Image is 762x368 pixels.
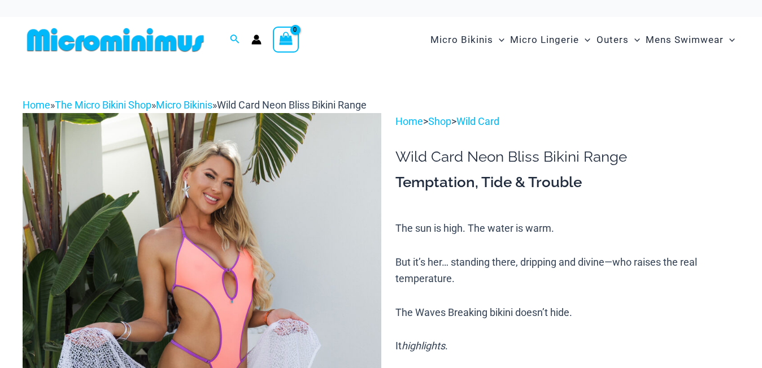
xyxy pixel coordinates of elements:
a: Home [23,99,50,111]
a: OutersMenu ToggleMenu Toggle [594,23,643,57]
span: Micro Lingerie [510,25,579,54]
a: View Shopping Cart, empty [273,27,299,53]
span: Menu Toggle [493,25,504,54]
p: > > [395,113,739,130]
a: The Micro Bikini Shop [55,99,151,111]
img: MM SHOP LOGO FLAT [23,27,208,53]
a: Micro BikinisMenu ToggleMenu Toggle [428,23,507,57]
a: Mens SwimwearMenu ToggleMenu Toggle [643,23,738,57]
i: highlights [402,340,445,352]
span: Wild Card Neon Bliss Bikini Range [217,99,367,111]
span: » » » [23,99,367,111]
a: Home [395,115,423,127]
h3: Temptation, Tide & Trouble [395,173,739,192]
span: Menu Toggle [579,25,590,54]
a: Account icon link [251,34,262,45]
a: Search icon link [230,33,240,47]
span: Menu Toggle [629,25,640,54]
a: Shop [428,115,451,127]
span: Outers [596,25,629,54]
a: Wild Card [456,115,499,127]
nav: Site Navigation [426,21,739,59]
span: Micro Bikinis [430,25,493,54]
span: Menu Toggle [724,25,735,54]
span: Mens Swimwear [646,25,724,54]
a: Micro Bikinis [156,99,212,111]
h1: Wild Card Neon Bliss Bikini Range [395,148,739,166]
a: Micro LingerieMenu ToggleMenu Toggle [507,23,593,57]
